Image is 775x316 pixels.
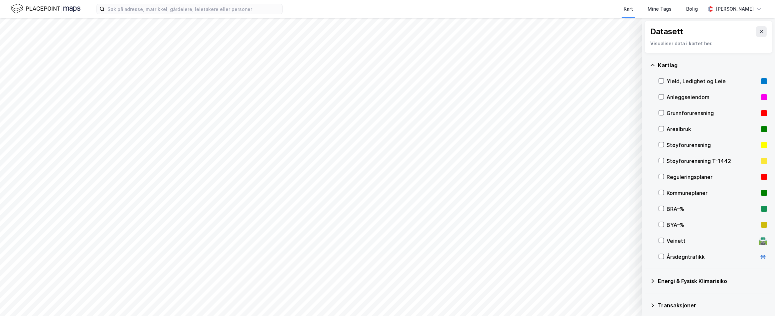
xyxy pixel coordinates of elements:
[667,253,756,261] div: Årsdøgntrafikk
[658,61,767,69] div: Kartlag
[11,3,80,15] img: logo.f888ab2527a4732fd821a326f86c7f29.svg
[658,277,767,285] div: Energi & Fysisk Klimarisiko
[624,5,633,13] div: Kart
[667,125,758,133] div: Arealbruk
[667,93,758,101] div: Anleggseiendom
[648,5,672,13] div: Mine Tags
[686,5,698,13] div: Bolig
[105,4,282,14] input: Søk på adresse, matrikkel, gårdeiere, leietakere eller personer
[742,284,775,316] iframe: Chat Widget
[658,301,767,309] div: Transaksjoner
[667,141,758,149] div: Støyforurensning
[650,26,683,37] div: Datasett
[667,109,758,117] div: Grunnforurensning
[667,237,756,245] div: Veinett
[667,221,758,229] div: BYA–%
[759,237,768,245] div: 🛣️
[716,5,754,13] div: [PERSON_NAME]
[667,157,758,165] div: Støyforurensning T-1442
[667,77,758,85] div: Yield, Ledighet og Leie
[667,205,758,213] div: BRA–%
[667,173,758,181] div: Reguleringsplaner
[650,40,767,48] div: Visualiser data i kartet her.
[667,189,758,197] div: Kommuneplaner
[742,284,775,316] div: Kontrollprogram for chat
